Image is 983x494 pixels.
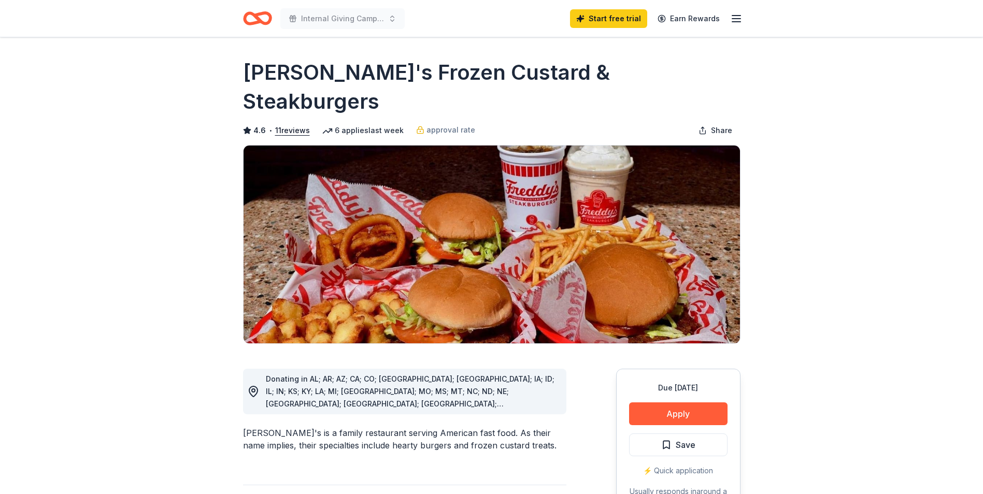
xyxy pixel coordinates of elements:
[243,58,740,116] h1: [PERSON_NAME]'s Frozen Custard & Steakburgers
[570,9,647,28] a: Start free trial
[711,124,732,137] span: Share
[416,124,475,136] a: approval rate
[629,464,728,477] div: ⚡️ Quick application
[244,146,740,343] img: Image for Freddy's Frozen Custard & Steakburgers
[243,427,566,452] div: [PERSON_NAME]'s is a family restaurant serving American fast food. As their name implies, their s...
[690,120,740,141] button: Share
[629,382,728,394] div: Due [DATE]
[426,124,475,136] span: approval rate
[629,402,728,425] button: Apply
[629,433,728,456] button: Save
[651,9,726,28] a: Earn Rewards
[253,124,266,137] span: 4.6
[275,124,310,137] button: 11reviews
[280,8,405,29] button: Internal Giving Campaign
[322,124,404,137] div: 6 applies last week
[243,6,272,31] a: Home
[266,374,554,433] span: Donating in AL; AR; AZ; CA; CO; [GEOGRAPHIC_DATA]; [GEOGRAPHIC_DATA]; IA; ID; IL; IN; KS; KY; LA;...
[268,126,272,135] span: •
[301,12,384,25] span: Internal Giving Campaign
[676,438,695,452] span: Save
